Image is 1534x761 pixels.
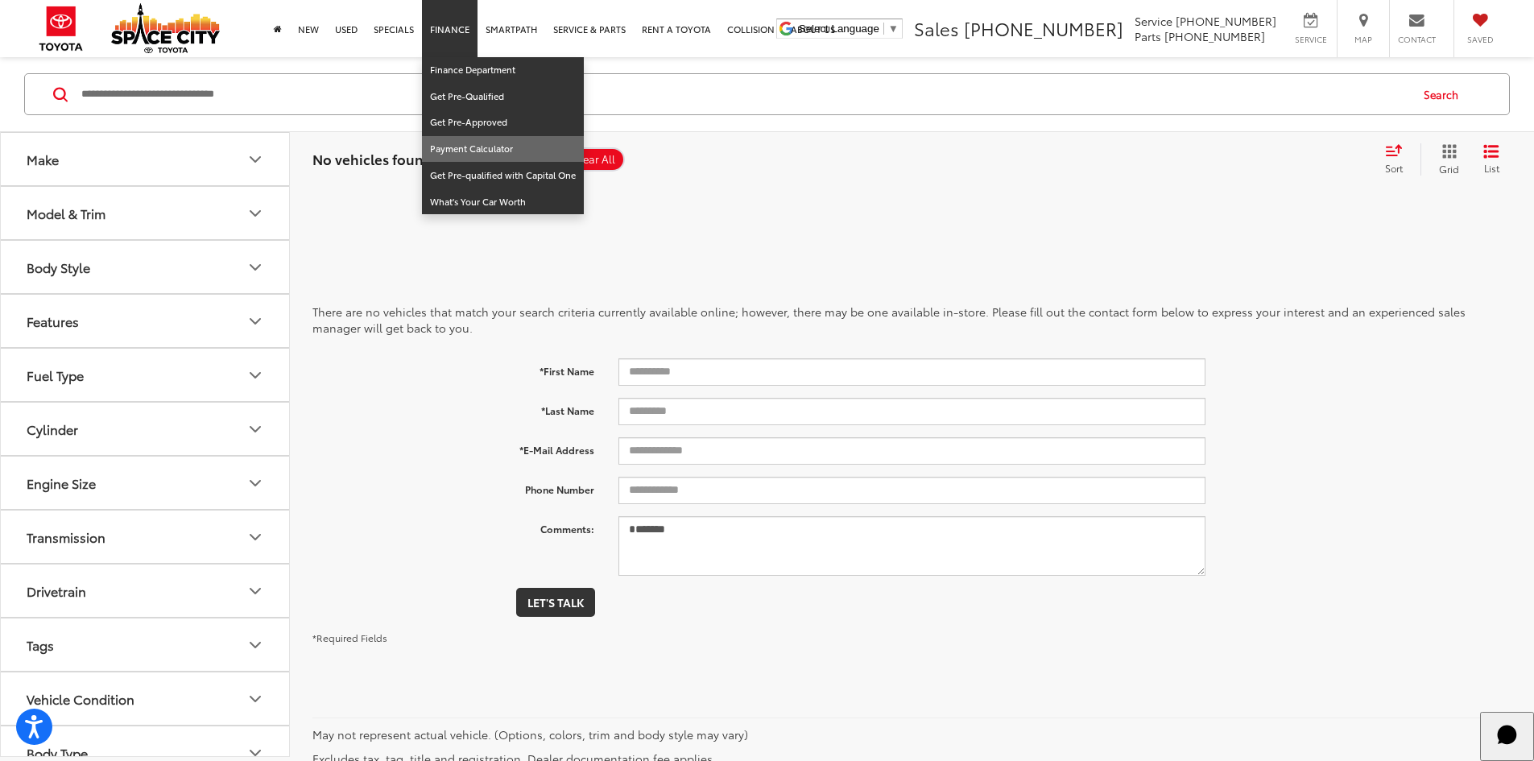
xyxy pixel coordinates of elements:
a: Get Pre-qualified with Capital One [422,163,584,189]
button: Model & TrimModel & Trim [1,187,291,239]
label: Phone Number [300,477,606,497]
div: Tags [246,635,265,655]
span: ▼ [888,23,899,35]
p: May not represent actual vehicle. (Options, colors, trim and body style may vary) [312,726,1499,742]
div: Vehicle Condition [27,691,134,706]
div: Tags [27,637,54,652]
span: No vehicles found [312,149,432,168]
a: What's Your Car Worth [422,189,584,215]
div: Drivetrain [246,581,265,601]
button: Engine SizeEngine Size [1,457,291,509]
button: Grid View [1420,143,1471,176]
button: List View [1471,143,1511,176]
span: Grid [1439,162,1459,176]
button: Clear All [561,147,625,172]
button: TagsTags [1,618,291,671]
div: Transmission [246,527,265,547]
div: Features [27,313,79,329]
span: Contact [1398,34,1436,45]
button: CylinderCylinder [1,403,291,455]
a: Payment Calculator [422,136,584,163]
div: Features [246,312,265,331]
label: *First Name [300,358,606,378]
span: Saved [1462,34,1498,45]
div: Cylinder [246,420,265,439]
span: Sort [1385,161,1403,175]
div: Make [246,150,265,169]
div: Model & Trim [27,205,105,221]
button: MakeMake [1,133,291,185]
p: There are no vehicles that match your search criteria currently available online; however, there ... [312,304,1511,336]
div: Model & Trim [246,204,265,223]
span: Parts [1135,28,1161,44]
img: Space City Toyota [111,3,220,53]
label: Comments: [300,516,606,536]
div: Transmission [27,529,105,544]
button: Body StyleBody Style [1,241,291,293]
div: Drivetrain [27,583,86,598]
button: Select sort value [1377,143,1420,176]
button: FeaturesFeatures [1,295,291,347]
a: Finance Department [422,57,584,84]
span: Select Language [799,23,879,35]
span: [PHONE_NUMBER] [1164,28,1265,44]
span: Service [1135,13,1172,29]
span: Clear All [573,153,615,166]
button: DrivetrainDrivetrain [1,565,291,617]
div: Engine Size [27,475,96,490]
label: *Last Name [300,398,606,418]
span: Service [1292,34,1329,45]
label: *E-Mail Address [300,437,606,457]
div: Body Style [246,258,265,277]
span: List [1483,161,1499,175]
button: Search [1408,74,1482,114]
div: Vehicle Condition [246,689,265,709]
div: Make [27,151,59,167]
div: Body Style [27,259,90,275]
svg: Start Chat [1486,714,1528,756]
span: Sales [914,15,959,41]
span: [PHONE_NUMBER] [964,15,1123,41]
button: Vehicle ConditionVehicle Condition [1,672,291,725]
button: Fuel TypeFuel Type [1,349,291,401]
span: Map [1346,34,1381,45]
a: Get Pre-Approved [422,110,584,136]
div: Fuel Type [246,366,265,385]
div: Fuel Type [27,367,84,383]
span: [PHONE_NUMBER] [1176,13,1276,29]
input: Search by Make, Model, or Keyword [80,75,1408,114]
div: Cylinder [27,421,78,436]
a: Get Pre-Qualified [422,84,584,110]
small: *Required Fields [312,631,387,644]
button: TransmissionTransmission [1,511,291,563]
div: Engine Size [246,474,265,493]
button: Let's Talk [516,588,595,617]
div: Body Type [27,745,88,760]
a: Select Language​ [799,23,899,35]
